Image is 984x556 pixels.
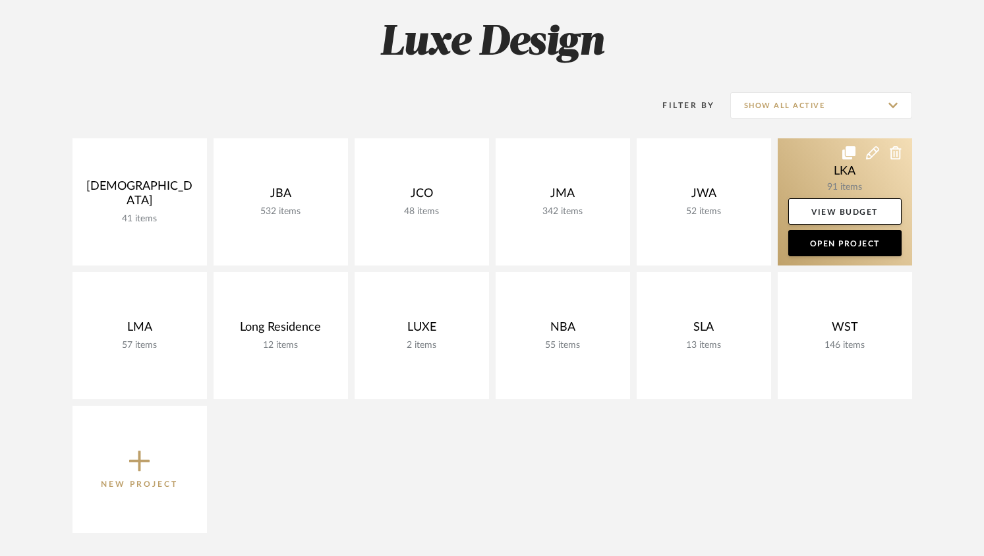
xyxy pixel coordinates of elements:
[224,320,337,340] div: Long Residence
[647,320,761,340] div: SLA
[506,340,620,351] div: 55 items
[506,206,620,217] div: 342 items
[83,213,196,225] div: 41 items
[788,198,902,225] a: View Budget
[83,320,196,340] div: LMA
[365,186,478,206] div: JCO
[101,478,178,491] p: New Project
[224,340,337,351] div: 12 items
[647,186,761,206] div: JWA
[647,340,761,351] div: 13 items
[224,186,337,206] div: JBA
[506,320,620,340] div: NBA
[788,340,902,351] div: 146 items
[365,320,478,340] div: LUXE
[646,99,715,112] div: Filter By
[18,18,967,68] h2: Luxe Design
[72,406,207,533] button: New Project
[506,186,620,206] div: JMA
[365,206,478,217] div: 48 items
[647,206,761,217] div: 52 items
[788,320,902,340] div: WST
[365,340,478,351] div: 2 items
[788,230,902,256] a: Open Project
[83,340,196,351] div: 57 items
[224,206,337,217] div: 532 items
[83,179,196,213] div: [DEMOGRAPHIC_DATA]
